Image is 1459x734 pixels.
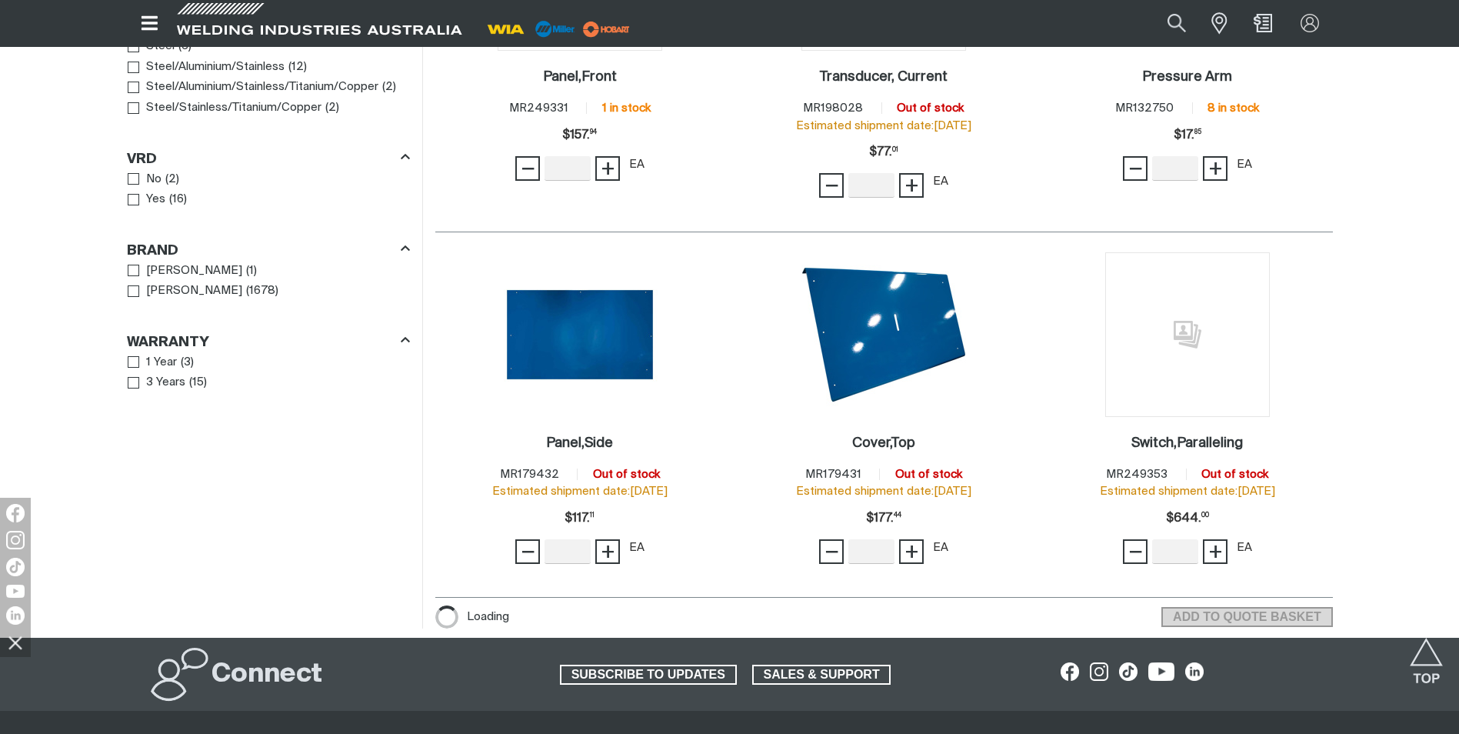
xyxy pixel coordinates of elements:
span: 1 in stock [602,102,651,114]
a: 1 Year [128,352,178,373]
ul: Weldable Materials [128,36,409,118]
span: − [824,172,839,199]
span: Out of stock [897,102,964,114]
div: Warranty [127,331,410,352]
span: − [1128,539,1143,565]
div: Price [869,137,898,168]
span: + [601,155,615,182]
img: LinkedIn [6,606,25,625]
span: 1 Year [146,354,177,372]
button: Scroll to top [1409,638,1444,672]
a: [PERSON_NAME] [128,261,243,282]
span: [PERSON_NAME] [146,262,242,280]
img: Facebook [6,504,25,522]
h3: VRD [127,151,157,168]
span: + [904,539,919,565]
ul: Warranty [128,352,409,393]
span: Estimated shipment date: [DATE] [796,120,971,132]
span: $157. [562,120,597,151]
img: TikTok [6,558,25,576]
ul: Brand [128,261,409,302]
div: Price [562,120,597,151]
img: No image for this product [1105,252,1270,417]
span: + [904,172,919,199]
input: Product name or item number... [1131,6,1203,41]
img: Panel,Side [498,252,662,417]
a: 3 Years [128,372,186,393]
sup: 00 [1201,512,1209,519]
div: Price [1174,120,1201,151]
span: 8 in stock [1208,102,1259,114]
a: Steel/Stainless/Titanium/Copper [128,98,322,118]
span: 3 Years [146,374,185,392]
section: Add to cart control [1161,602,1332,627]
span: Steel/Stainless/Titanium/Copper [146,99,321,117]
h2: Panel,Front [543,70,617,84]
span: − [824,539,839,565]
span: No [146,171,162,189]
span: Estimated shipment date: [DATE] [1100,485,1275,497]
a: Pressure Arm [1142,68,1232,86]
span: ( 1 ) [246,262,257,280]
span: $17. [1174,120,1201,151]
span: Out of stock [593,469,660,480]
a: Cover,Top [852,435,915,452]
img: miller [578,18,635,41]
span: MR198028 [803,102,863,114]
a: Panel,Side [546,435,613,452]
span: ( 2 ) [382,78,396,96]
img: Cover,Top [801,252,966,417]
span: Out of stock [1201,469,1268,480]
a: SALES & SUPPORT [752,665,891,685]
span: − [521,155,535,182]
span: $644. [1166,503,1209,534]
span: $117. [565,503,595,534]
span: [PERSON_NAME] [146,282,242,300]
span: MR179432 [500,469,559,480]
a: SUBSCRIBE TO UPDATES [560,665,737,685]
span: ( 15 ) [189,374,207,392]
div: Price [866,503,901,534]
span: ( 16 ) [169,191,187,209]
a: Switch,Paralleling [1131,435,1243,452]
sup: 44 [894,512,901,519]
span: ADD TO QUOTE BASKET [1163,607,1331,627]
div: EA [629,539,645,557]
h2: Transducer, Current [820,70,948,84]
div: Price [565,503,595,534]
span: ( 2 ) [165,171,179,189]
span: + [601,539,615,565]
a: Transducer, Current [820,68,948,86]
span: SALES & SUPPORT [754,665,890,685]
img: hide socials [2,629,28,656]
span: ( 2 ) [325,99,339,117]
span: $77. [869,137,898,168]
span: + [1208,539,1223,565]
a: Panel,Front [543,68,617,86]
div: Price [1166,503,1209,534]
h2: Pressure Arm [1142,70,1232,84]
span: Estimated shipment date: [DATE] [796,485,971,497]
a: Shopping cart (0 product(s)) [1251,14,1275,32]
span: Steel/Aluminium/Stainless [146,58,285,76]
sup: 94 [590,129,597,135]
span: ( 3 ) [181,354,194,372]
span: MR179431 [805,469,861,480]
ul: VRD [128,169,409,210]
h2: Connect [212,658,322,692]
span: Yes [146,191,165,209]
span: Estimated shipment date: [DATE] [492,485,668,497]
a: No [128,169,162,190]
div: EA [933,539,948,557]
span: ( 12 ) [288,58,307,76]
div: EA [629,156,645,174]
span: − [1128,155,1143,182]
sup: 01 [892,147,898,153]
div: VRD [127,148,410,168]
span: MR249353 [1106,469,1168,480]
span: Out of stock [895,469,962,480]
div: EA [1237,539,1252,557]
a: [PERSON_NAME] [128,281,243,302]
span: ( 1678 ) [246,282,278,300]
button: Search products [1151,6,1203,41]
